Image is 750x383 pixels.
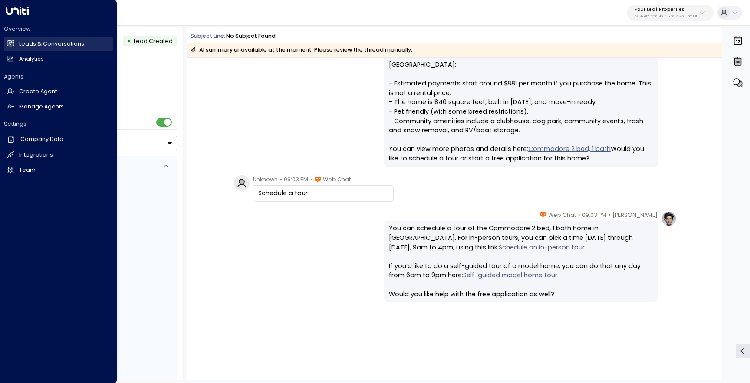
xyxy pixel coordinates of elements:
[19,151,53,159] h2: Integrations
[19,103,64,111] h2: Manage Agents
[284,175,308,184] span: 09:03 PM
[4,120,113,128] h2: Settings
[4,73,113,81] h2: Agents
[661,211,677,226] img: profile-logo.png
[635,7,697,12] p: Four Leaf Properties
[310,175,312,184] span: •
[191,32,225,39] span: Subject Line:
[499,243,585,252] a: Schedule an in-person tour
[226,32,276,40] div: No subject found
[4,100,113,114] a: Manage Agents
[191,46,412,54] div: AI summary unavailable at the moment. Please review the thread manually.
[4,52,113,66] a: Analytics
[463,271,557,280] a: Self-guided model home tour
[258,189,388,198] div: Schedule a tour
[627,5,714,21] button: Four Leaf Properties34e1cd17-0f68-49af-bd32-3c48ce8611d1
[4,85,113,99] a: Create Agent
[582,211,606,219] span: 09:03 PM
[548,211,576,219] span: Web Chat
[19,88,57,96] h2: Create Agent
[280,175,282,184] span: •
[253,175,278,184] span: Unknown
[578,211,580,219] span: •
[323,175,351,184] span: Web Chat
[4,132,113,147] a: Company Data
[4,163,113,177] a: Team
[19,40,84,48] h2: Leads & Conversations
[612,211,658,219] span: [PERSON_NAME]
[4,37,113,51] a: Leads & Conversations
[127,34,131,48] div: •
[609,211,611,219] span: •
[4,25,113,33] h2: Overview
[20,135,63,144] h2: Company Data
[4,148,113,162] a: Integrations
[134,37,173,45] span: Lead Created
[19,55,44,63] h2: Analytics
[389,51,653,163] div: Here are more details on the Commodore 2 bed, 1 bath home in [GEOGRAPHIC_DATA]: - Estimated payme...
[19,166,36,174] h2: Team
[528,144,611,154] a: Commodore 2 bed, 1 bath
[389,224,653,299] div: You can schedule a tour of the Commodore 2 bed, 1 bath home in [GEOGRAPHIC_DATA]. For in-person t...
[635,15,697,18] p: 34e1cd17-0f68-49af-bd32-3c48ce8611d1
